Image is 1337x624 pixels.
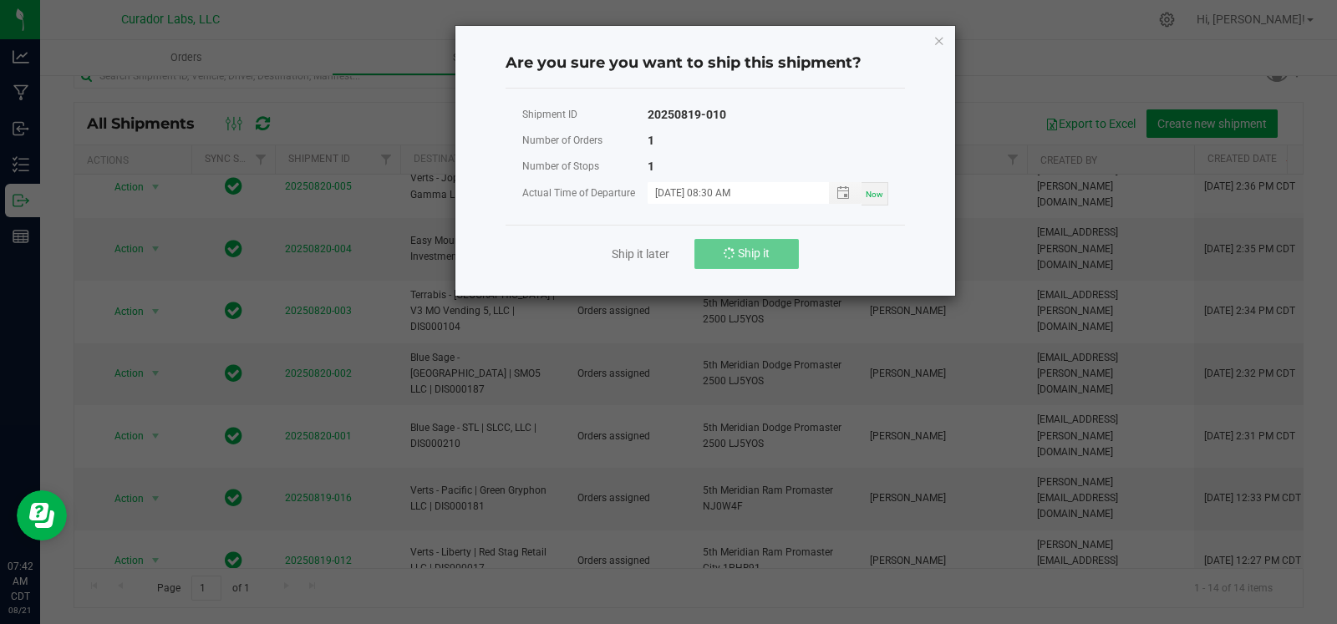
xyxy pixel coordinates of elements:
[522,156,648,177] div: Number of Stops
[933,30,945,50] button: Close
[694,239,799,269] button: Ship it
[17,490,67,540] iframe: Resource center
[648,156,654,177] div: 1
[829,182,862,203] span: Toggle popup
[648,182,811,203] input: MM/dd/yyyy HH:MM a
[612,246,669,262] a: Ship it later
[522,183,648,204] div: Actual Time of Departure
[648,130,654,151] div: 1
[522,130,648,151] div: Number of Orders
[522,104,648,125] div: Shipment ID
[738,246,770,260] span: Ship it
[648,104,726,125] div: 20250819-010
[506,53,905,74] h4: Are you sure you want to ship this shipment?
[866,190,883,199] span: Now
